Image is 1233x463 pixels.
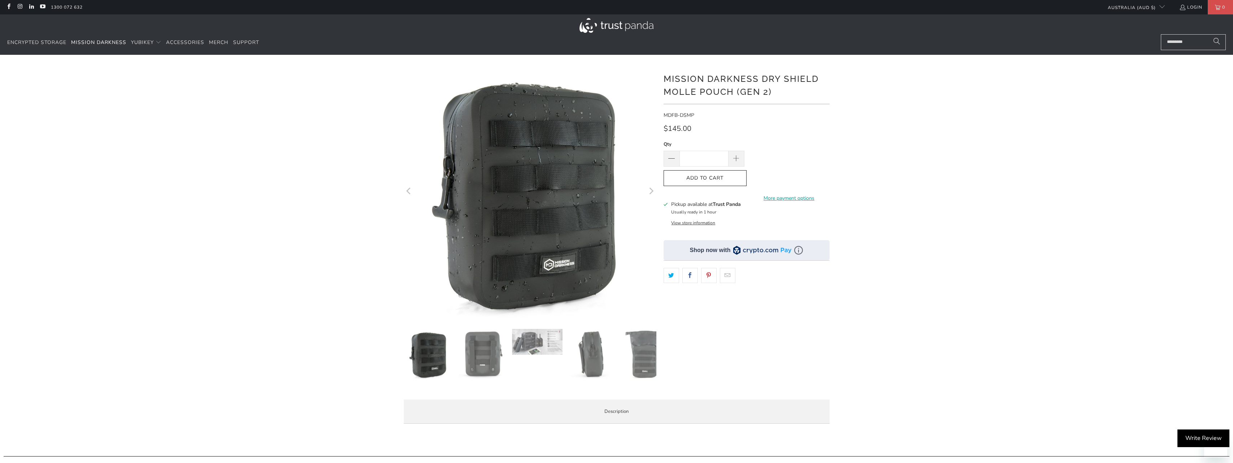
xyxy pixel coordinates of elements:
[701,268,717,283] a: Share this on Pinterest
[620,329,670,379] img: Mission Darkness Dry Shield MOLLE Pouch (Gen 2) - Trust Panda
[131,39,154,46] span: YubiKey
[720,268,735,283] a: Email this to a friend
[233,39,259,46] span: Support
[664,112,694,119] span: MDFB-DSMP
[682,268,698,283] a: Share this on Facebook
[671,209,716,215] small: Usually ready in 1 hour
[28,4,34,10] a: Trust Panda Australia on LinkedIn
[664,170,747,186] button: Add to Cart
[664,124,691,133] span: $145.00
[403,66,415,318] button: Previous
[209,34,228,51] a: Merch
[209,39,228,46] span: Merch
[713,201,741,208] b: Trust Panda
[51,3,83,11] a: 1300 072 632
[580,18,653,33] img: Trust Panda Australia
[1161,34,1226,50] input: Search...
[7,34,66,51] a: Encrypted Storage
[1177,429,1229,447] div: Write Review
[39,4,45,10] a: Trust Panda Australia on YouTube
[664,268,679,283] a: Share this on Twitter
[671,200,741,208] h3: Pickup available at
[749,194,830,202] a: More payment options
[131,34,161,51] summary: YubiKey
[1179,3,1202,11] a: Login
[7,39,66,46] span: Encrypted Storage
[71,34,126,51] a: Mission Darkness
[512,329,563,355] img: Mission Darkness Dry Shield MOLLE Pouch (Gen 2) - Trust Panda
[1204,434,1227,457] iframe: Button to launch messaging window
[1208,34,1226,50] button: Search
[566,329,617,379] img: Mission Darkness Dry Shield MOLLE Pouch (Gen 2) - Trust Panda
[17,4,23,10] a: Trust Panda Australia on Instagram
[645,66,657,318] button: Next
[7,34,259,51] nav: Translation missing: en.navigation.header.main_nav
[404,329,454,379] img: Mission Darkness Dry Shield MOLLE Pouch (Gen 2) - Trust Panda
[71,39,126,46] span: Mission Darkness
[671,220,715,226] button: View store information
[664,140,744,148] label: Qty
[404,66,656,318] a: Mission Darkness Dry Shield MOLLE Pouch (Gen 2) - Trust Panda
[233,34,259,51] a: Support
[166,34,204,51] a: Accessories
[664,71,830,98] h1: Mission Darkness Dry Shield MOLLE Pouch (Gen 2)
[690,246,731,254] div: Shop now with
[166,39,204,46] span: Accessories
[671,175,739,181] span: Add to Cart
[404,400,830,424] label: Description
[5,4,12,10] a: Trust Panda Australia on Facebook
[458,329,508,379] img: Mission Darkness Dry Shield MOLLE Pouch (Gen 2) - Trust Panda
